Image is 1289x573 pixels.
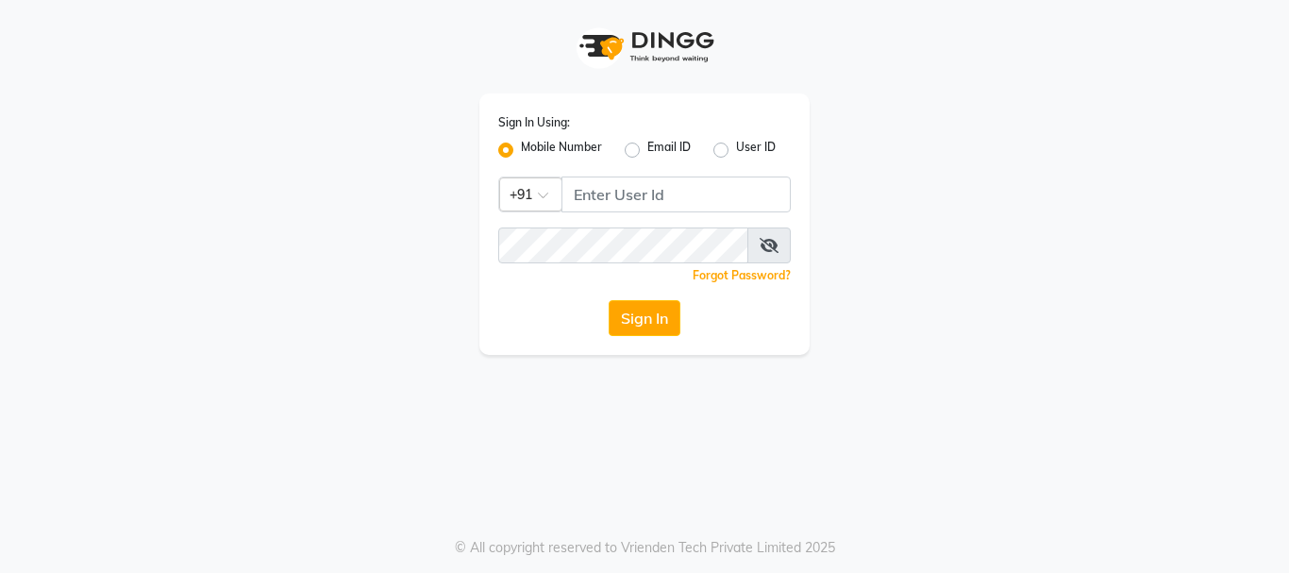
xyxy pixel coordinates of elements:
[498,228,748,263] input: Username
[736,139,776,161] label: User ID
[521,139,602,161] label: Mobile Number
[561,177,791,212] input: Username
[498,114,570,131] label: Sign In Using:
[569,19,720,75] img: logo1.svg
[693,268,791,282] a: Forgot Password?
[609,300,680,336] button: Sign In
[647,139,691,161] label: Email ID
